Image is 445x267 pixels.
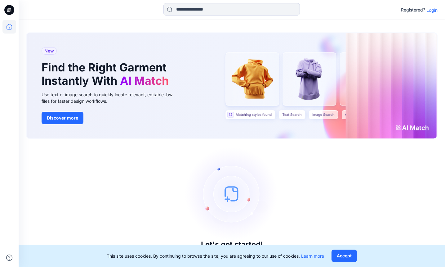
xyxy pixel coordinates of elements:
[120,74,169,88] span: AI Match
[332,250,357,262] button: Accept
[401,6,425,14] p: Registered?
[201,240,263,249] h3: Let's get started!
[42,91,181,104] div: Use text or image search to quickly locate relevant, editable .bw files for faster design workflows.
[44,47,54,55] span: New
[185,147,278,240] img: empty-state-image.svg
[301,253,324,259] a: Learn more
[42,61,172,88] h1: Find the Right Garment Instantly With
[107,253,324,259] p: This site uses cookies. By continuing to browse the site, you are agreeing to our use of cookies.
[426,7,438,13] p: Login
[42,112,83,124] button: Discover more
